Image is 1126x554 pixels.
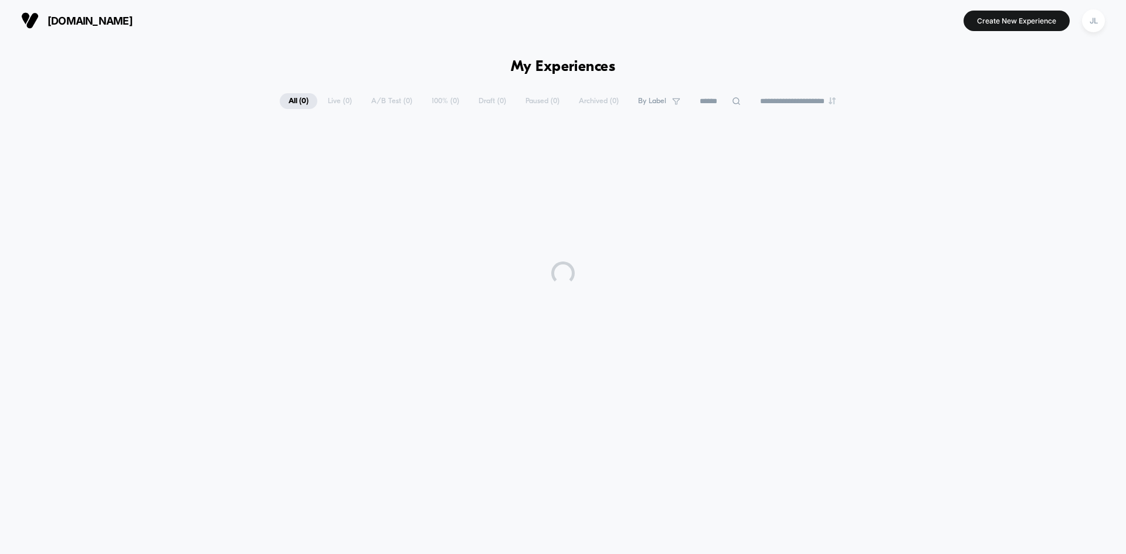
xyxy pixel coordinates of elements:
button: [DOMAIN_NAME] [18,11,136,30]
span: All ( 0 ) [280,93,317,109]
h1: My Experiences [511,59,616,76]
div: JL [1082,9,1105,32]
img: end [829,97,836,104]
img: Visually logo [21,12,39,29]
button: Create New Experience [964,11,1070,31]
span: [DOMAIN_NAME] [48,15,133,27]
span: By Label [638,97,666,106]
button: JL [1078,9,1108,33]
